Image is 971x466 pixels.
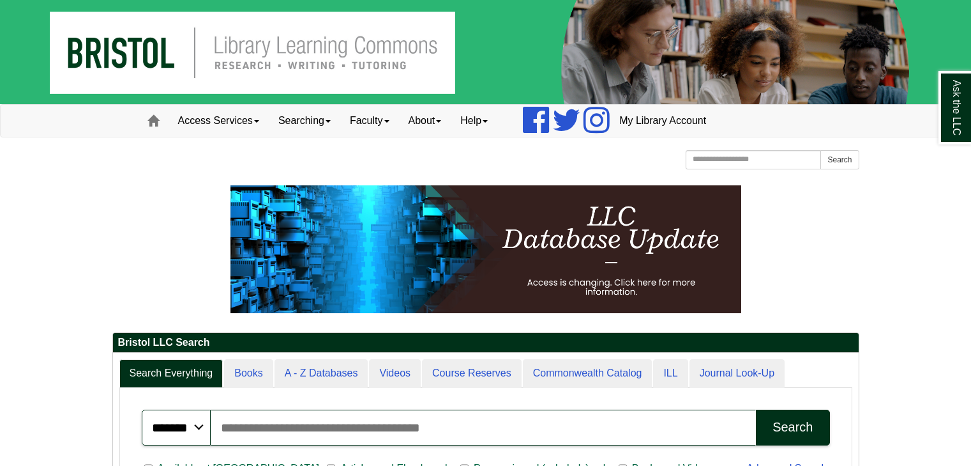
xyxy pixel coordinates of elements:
[653,359,688,388] a: ILL
[399,105,451,137] a: About
[610,105,716,137] a: My Library Account
[119,359,223,388] a: Search Everything
[820,150,859,169] button: Search
[169,105,269,137] a: Access Services
[230,185,741,313] img: HTML tutorial
[269,105,340,137] a: Searching
[689,359,785,388] a: Journal Look-Up
[523,359,652,388] a: Commonwealth Catalog
[113,333,859,353] h2: Bristol LLC Search
[756,410,829,446] button: Search
[224,359,273,388] a: Books
[275,359,368,388] a: A - Z Databases
[422,359,522,388] a: Course Reserves
[451,105,497,137] a: Help
[369,359,421,388] a: Videos
[340,105,399,137] a: Faculty
[772,420,813,435] div: Search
